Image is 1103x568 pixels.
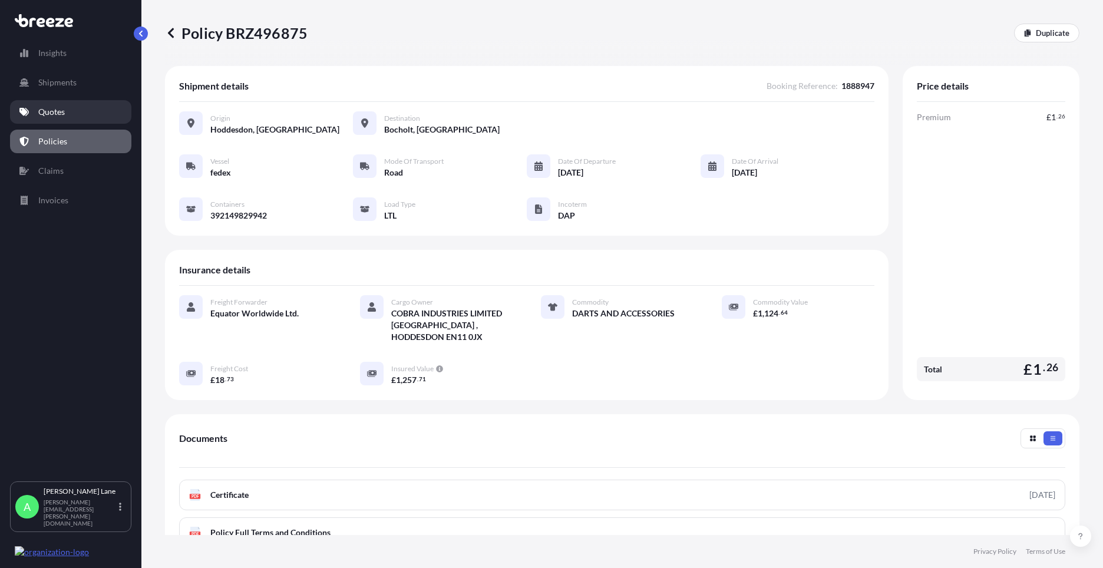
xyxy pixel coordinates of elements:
span: 26 [1058,114,1065,118]
span: Vessel [210,157,229,166]
span: Total [924,364,942,375]
span: £ [210,376,215,384]
span: 1 [1051,113,1056,121]
span: Documents [179,432,227,444]
p: Quotes [38,106,65,118]
span: Origin [210,114,230,123]
a: Quotes [10,100,131,124]
span: Mode of Transport [384,157,444,166]
a: Policies [10,130,131,153]
span: Incoterm [558,200,587,209]
span: Shipment details [179,80,249,92]
span: Booking Reference : [767,80,838,92]
span: COBRA INDUSTRIES LIMITED [GEOGRAPHIC_DATA] , HODDESDON EN11 0JX [391,308,513,343]
a: Duplicate [1014,24,1079,42]
p: Policies [38,136,67,147]
span: . [1056,114,1058,118]
span: . [1043,364,1045,371]
span: Premium [917,111,951,123]
a: PDFPolicy Full Terms and Conditions [179,517,1065,548]
span: DAP [558,210,575,222]
span: Insurance details [179,264,250,276]
span: £ [1023,362,1032,377]
span: Price details [917,80,969,92]
span: . [225,377,226,381]
a: Claims [10,159,131,183]
span: Date of Arrival [732,157,778,166]
p: [PERSON_NAME][EMAIL_ADDRESS][PERSON_NAME][DOMAIN_NAME] [44,498,117,527]
span: Policy Full Terms and Conditions [210,527,331,539]
span: 71 [419,377,426,381]
text: PDF [191,494,199,498]
span: 257 [402,376,417,384]
a: Terms of Use [1026,547,1065,556]
span: Cargo Owner [391,298,433,307]
span: 1888947 [841,80,874,92]
span: 124 [764,309,778,318]
span: [DATE] [558,167,583,179]
p: Insights [38,47,67,59]
span: , [401,376,402,384]
span: , [762,309,764,318]
span: Freight Forwarder [210,298,268,307]
span: Insured Value [391,364,434,374]
a: Shipments [10,71,131,94]
span: fedex [210,167,231,179]
span: 392149829942 [210,210,267,222]
span: DARTS AND ACCESSORIES [572,308,675,319]
a: Insights [10,41,131,65]
span: 64 [781,311,788,315]
span: Bocholt, [GEOGRAPHIC_DATA] [384,124,500,136]
span: £ [753,309,758,318]
p: Duplicate [1036,27,1069,39]
span: Freight Cost [210,364,248,374]
p: Policy BRZ496875 [165,24,308,42]
text: PDF [191,532,199,536]
span: 26 [1046,364,1058,371]
span: Load Type [384,200,415,209]
span: 18 [215,376,224,384]
span: [DATE] [732,167,757,179]
span: £ [391,376,396,384]
span: 1 [758,309,762,318]
img: organization-logo [15,546,89,558]
span: 1 [1033,362,1042,377]
span: Certificate [210,489,249,501]
span: Road [384,167,403,179]
span: . [417,377,418,381]
span: LTL [384,210,397,222]
span: £ [1046,113,1051,121]
span: Commodity [572,298,609,307]
span: Date of Departure [558,157,616,166]
span: A [24,501,31,513]
span: Hoddesdon, [GEOGRAPHIC_DATA] [210,124,339,136]
span: Equator Worldwide Ltd. [210,308,299,319]
span: 73 [227,377,234,381]
p: [PERSON_NAME] Lane [44,487,117,496]
p: Claims [38,165,64,177]
span: Containers [210,200,245,209]
a: Invoices [10,189,131,212]
span: Destination [384,114,420,123]
span: . [779,311,780,315]
p: Shipments [38,77,77,88]
span: Commodity Value [753,298,808,307]
span: 1 [396,376,401,384]
a: PDFCertificate[DATE] [179,480,1065,510]
p: Invoices [38,194,68,206]
a: Privacy Policy [973,547,1016,556]
div: [DATE] [1029,489,1055,501]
